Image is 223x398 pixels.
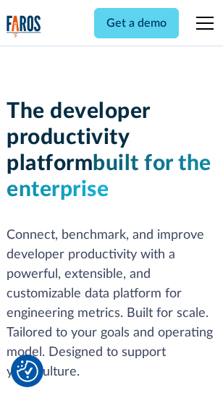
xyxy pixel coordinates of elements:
img: Logo of the analytics and reporting company Faros. [7,15,41,38]
span: built for the enterprise [7,153,211,200]
h1: The developer productivity platform [7,98,216,203]
p: Connect, benchmark, and improve developer productivity with a powerful, extensible, and customiza... [7,226,216,382]
div: menu [188,6,216,41]
button: Cookie Settings [17,360,38,382]
img: Revisit consent button [17,360,38,382]
a: home [7,15,41,38]
a: Get a demo [94,8,179,38]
